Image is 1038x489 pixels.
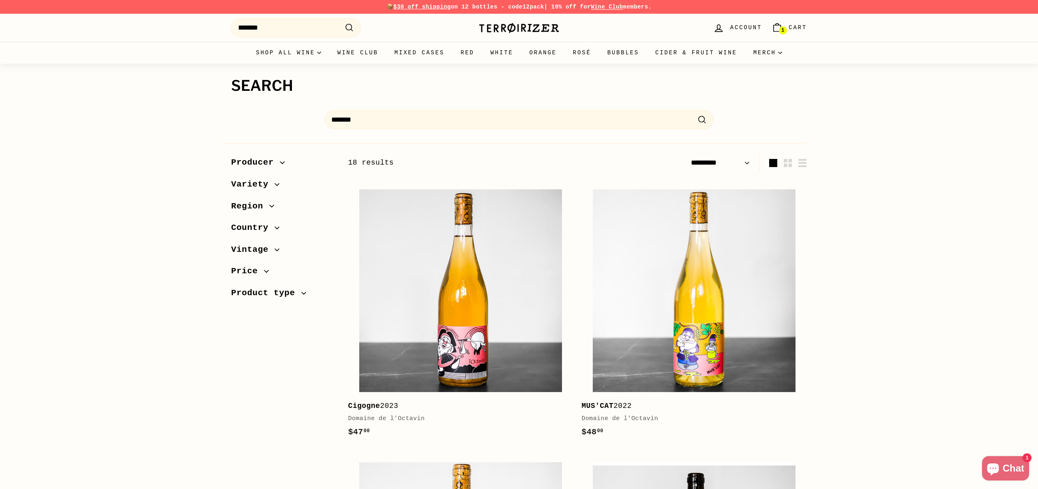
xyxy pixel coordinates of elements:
[231,199,269,213] span: Region
[597,428,603,434] sup: 00
[730,23,762,32] span: Account
[591,4,623,10] a: Wine Club
[581,178,807,447] a: MUS'CAT2022Domaine de l'Octavin
[215,42,823,64] div: Primary
[386,42,453,64] a: Mixed Cases
[231,176,335,197] button: Variety
[348,178,573,447] a: Cigogne2023Domaine de l'Octavin
[231,197,335,219] button: Region
[348,402,380,410] b: Cigogne
[231,178,275,191] span: Variety
[248,42,329,64] summary: Shop all wine
[329,42,386,64] a: Wine Club
[581,427,603,437] span: $48
[581,402,613,410] b: MUS'CAT
[581,414,799,424] div: Domaine de l'Octavin
[565,42,599,64] a: Rosé
[231,78,807,94] h1: Search
[453,42,483,64] a: Red
[348,400,565,412] div: 2023
[348,427,370,437] span: $47
[231,286,301,300] span: Product type
[364,428,370,434] sup: 00
[789,23,807,32] span: Cart
[393,4,451,10] span: $30 off shipping
[231,241,335,263] button: Vintage
[483,42,521,64] a: White
[231,2,807,11] p: 📦 on 12 bottles - code | 10% off for members.
[348,157,577,169] div: 18 results
[231,154,335,176] button: Producer
[231,284,335,306] button: Product type
[647,42,745,64] a: Cider & Fruit Wine
[781,28,784,33] span: 1
[231,156,280,169] span: Producer
[745,42,790,64] summary: Merch
[231,243,275,257] span: Vintage
[708,16,767,40] a: Account
[980,456,1032,483] inbox-online-store-chat: Shopify online store chat
[231,219,335,241] button: Country
[521,42,565,64] a: Orange
[231,221,275,235] span: Country
[231,264,264,278] span: Price
[348,414,565,424] div: Domaine de l'Octavin
[231,262,335,284] button: Price
[523,4,544,10] strong: 12pack
[599,42,647,64] a: Bubbles
[767,16,812,40] a: Cart
[581,400,799,412] div: 2022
